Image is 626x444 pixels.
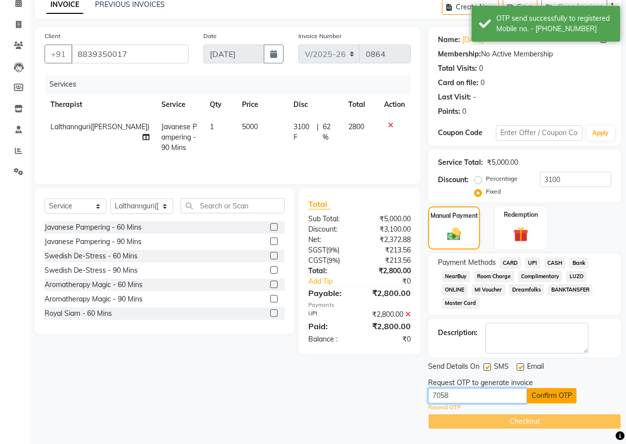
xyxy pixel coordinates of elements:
div: Sub Total: [301,214,360,224]
span: Master Card [442,297,480,309]
span: SGST [308,246,326,254]
div: ₹0 [369,276,418,287]
span: LUZO [566,271,586,282]
a: [DATE] [462,35,483,45]
div: Coupon Code [438,128,496,138]
div: Aromatherapy Magic - 90 Mins [45,294,143,304]
span: CARD [500,257,521,269]
div: Payable: [301,287,360,299]
span: | [317,122,319,143]
span: Javanese Pampering - 90 Mins [161,122,197,152]
span: Total [308,199,331,209]
div: ₹2,800.00 [359,266,418,276]
span: BANKTANSFER [548,284,592,296]
div: Service Total: [438,157,483,168]
button: +91 [45,45,72,63]
label: Client [45,32,60,41]
div: 0 [479,63,483,74]
span: 9% [329,256,338,264]
span: Email [527,361,544,374]
div: UPI [301,309,360,320]
input: Search by Name/Mobile/Email/Code [71,45,189,63]
div: ₹2,800.00 [359,309,418,320]
label: Invoice Number [298,32,341,41]
span: Payment Methods [438,257,496,268]
span: ONLINE [442,284,468,296]
span: Lalthannguri([PERSON_NAME]) [50,122,149,131]
div: ₹0 [359,334,418,345]
div: - [473,92,476,102]
div: Services [46,75,418,94]
div: Membership: [438,49,481,59]
div: ₹3,100.00 [359,224,418,235]
div: ( ) [301,245,360,255]
span: 62 % [323,122,337,143]
div: Card on file: [438,78,479,88]
th: Therapist [45,94,155,116]
a: Resend OTP [428,403,461,412]
span: Room Charge [474,271,514,282]
div: Total: [301,266,360,276]
div: Payments [308,301,411,309]
div: Aromatherapy Magic - 60 Mins [45,280,143,290]
span: 2800 [348,122,364,131]
label: Percentage [486,174,518,183]
span: 1 [210,122,214,131]
div: Net: [301,235,360,245]
span: NearBuy [442,271,470,282]
label: Redemption [504,210,538,219]
span: 5000 [242,122,258,131]
div: Total Visits: [438,63,477,74]
div: ₹2,372.88 [359,235,418,245]
div: Discount: [438,175,469,185]
div: Paid: [301,320,360,332]
th: Disc [288,94,342,116]
div: Description: [438,328,478,338]
img: _cash.svg [443,226,466,242]
button: Apply [586,126,615,141]
div: Javanese Pampering - 90 Mins [45,237,142,247]
div: 0 [481,78,484,88]
div: ₹5,000.00 [487,157,518,168]
div: Last Visit: [438,92,471,102]
input: Enter OTP [428,388,527,403]
span: Dreamfolks [509,284,544,296]
th: Price [236,94,288,116]
span: UPI [525,257,540,269]
div: OTP send successfully to registered Mobile no. - 918839350017 [496,13,613,34]
input: Search or Scan [181,198,285,213]
span: 9% [328,246,337,254]
span: CGST [308,256,327,265]
div: ₹213.56 [359,255,418,266]
div: ₹2,800.00 [359,320,418,332]
div: Balance : [301,334,360,345]
div: Points: [438,106,460,117]
input: Enter Offer / Coupon Code [496,125,582,141]
div: 0 [462,106,466,117]
div: Swedish De-Stress - 90 Mins [45,265,138,276]
span: 3100 F [293,122,313,143]
span: Send Details On [428,361,480,374]
div: Swedish De-Stress - 60 Mins [45,251,138,261]
th: Total [342,94,378,116]
div: Royal Siam - 60 Mins [45,308,112,319]
img: _gift.svg [509,225,533,244]
span: Complimentary [518,271,563,282]
a: Add Tip [301,276,369,287]
div: ₹5,000.00 [359,214,418,224]
button: Confirm OTP [527,388,577,403]
span: CASH [544,257,566,269]
div: Request OTP to generate invoice [428,378,533,388]
div: Discount: [301,224,360,235]
span: MI Voucher [472,284,505,296]
div: ₹213.56 [359,245,418,255]
div: ( ) [301,255,360,266]
div: Name: [438,35,460,45]
div: No Active Membership [438,49,611,59]
span: SMS [494,361,509,374]
th: Action [378,94,411,116]
th: Qty [204,94,236,116]
div: Javanese Pampering - 60 Mins [45,222,142,233]
th: Service [155,94,204,116]
label: Manual Payment [431,211,478,220]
